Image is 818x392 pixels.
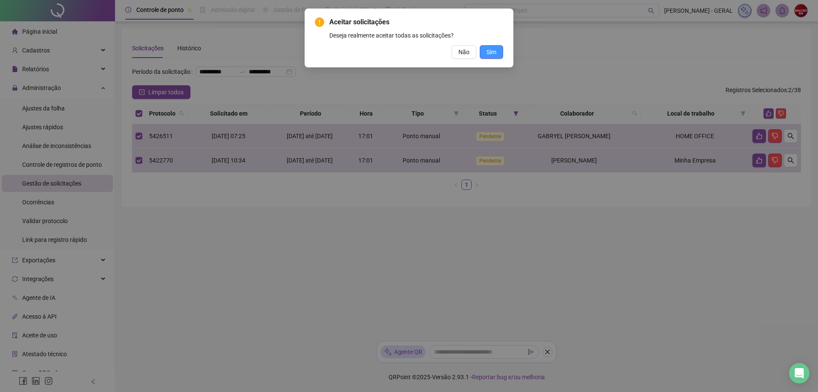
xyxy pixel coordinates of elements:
span: Não [458,47,469,57]
span: Aceitar solicitações [329,17,503,27]
button: Não [452,45,476,59]
div: Deseja realmente aceitar todas as solicitações? [329,31,503,40]
div: Open Intercom Messenger [789,363,809,383]
span: exclamation-circle [315,17,324,27]
button: Sim [480,45,503,59]
span: Sim [487,47,496,57]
